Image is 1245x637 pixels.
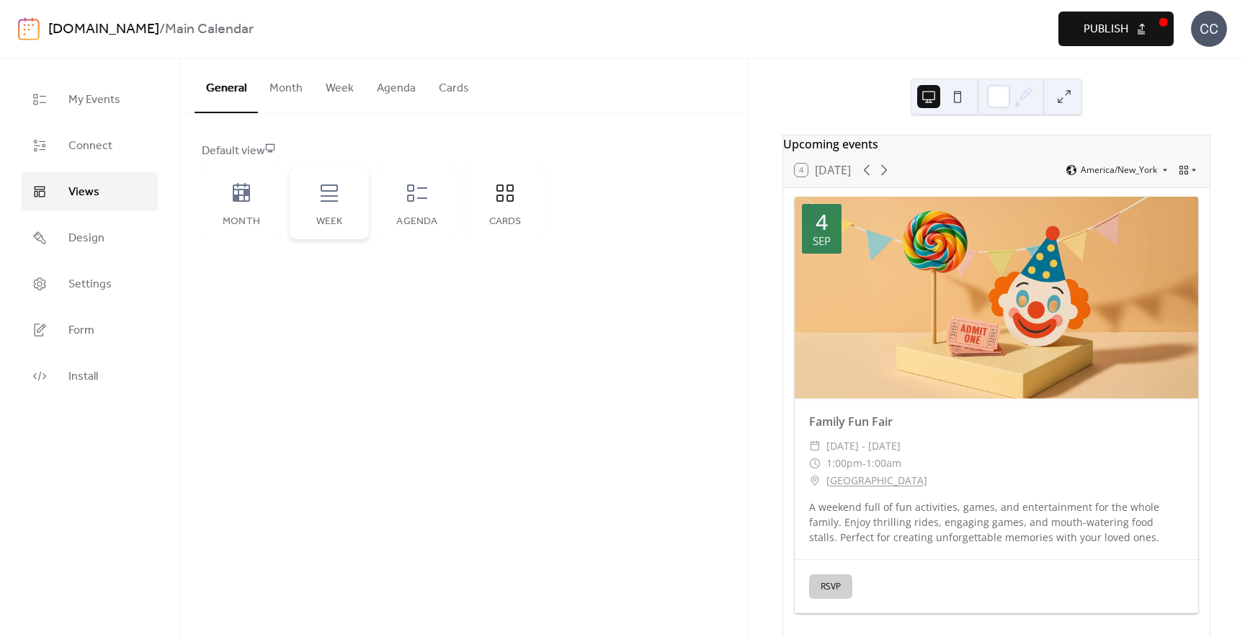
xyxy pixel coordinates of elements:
button: RSVP [809,574,852,599]
a: Views [22,172,158,211]
div: ​ [809,472,821,489]
span: - [862,455,866,472]
div: Month [216,216,267,228]
span: Settings [68,276,112,293]
span: My Events [68,92,120,109]
div: Agenda [392,216,442,228]
div: Cards [480,216,530,228]
b: / [159,16,165,43]
a: Design [22,218,158,257]
span: Publish [1084,21,1128,38]
button: Month [258,58,314,112]
button: Cards [427,58,481,112]
div: Week [304,216,354,228]
div: Default view [202,143,723,160]
button: Publish [1058,12,1174,46]
span: 1:00am [866,455,901,472]
img: logo [18,17,40,40]
a: Connect [22,126,158,165]
span: Views [68,184,99,201]
span: America/New_York [1081,166,1157,174]
div: A weekend full of fun activities, games, and entertainment for the whole family. Enjoy thrilling ... [795,499,1198,545]
div: 4 [816,211,828,233]
span: 1:00pm [826,455,862,472]
div: Sep [813,236,831,246]
a: My Events [22,80,158,119]
a: Form [22,311,158,349]
button: Week [314,58,365,112]
a: Install [22,357,158,396]
b: Main Calendar [165,16,254,43]
a: [GEOGRAPHIC_DATA] [826,472,927,489]
div: CC [1191,11,1227,47]
span: [DATE] - [DATE] [826,437,901,455]
a: Settings [22,264,158,303]
button: General [195,58,258,113]
div: Family Fun Fair [795,413,1198,430]
a: [DOMAIN_NAME] [48,16,159,43]
span: Connect [68,138,112,155]
span: Form [68,322,94,339]
div: Upcoming events [783,135,1210,153]
span: Install [68,368,98,386]
span: Design [68,230,104,247]
div: ​ [809,455,821,472]
button: Agenda [365,58,427,112]
div: ​ [809,437,821,455]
